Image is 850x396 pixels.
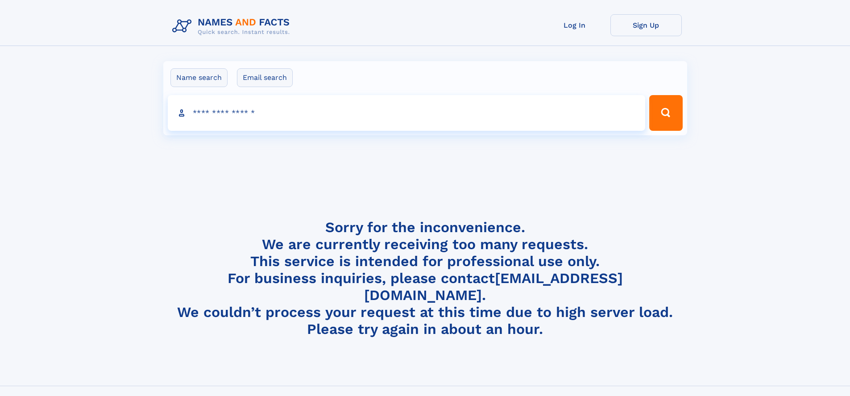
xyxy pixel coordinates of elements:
[539,14,610,36] a: Log In
[649,95,682,131] button: Search Button
[364,270,623,304] a: [EMAIL_ADDRESS][DOMAIN_NAME]
[168,95,646,131] input: search input
[237,68,293,87] label: Email search
[170,68,228,87] label: Name search
[169,14,297,38] img: Logo Names and Facts
[610,14,682,36] a: Sign Up
[169,219,682,338] h4: Sorry for the inconvenience. We are currently receiving too many requests. This service is intend...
